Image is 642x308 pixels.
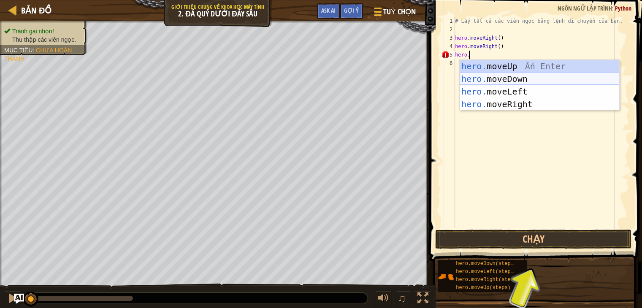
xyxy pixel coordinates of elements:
div: 2 [441,25,455,34]
img: portrait.png [438,269,454,285]
div: 6 [441,59,455,68]
span: Tránh gai nhọn! [12,28,54,35]
button: ♫ [396,291,410,308]
li: Tránh gai nhọn! [4,27,81,35]
div: 4 [441,42,455,51]
span: hero.moveUp(steps) [456,285,511,291]
li: Thu thập các viên ngọc. [4,35,81,44]
div: 3 [441,34,455,42]
button: Tuỳ chọn [367,3,421,23]
span: Ask AI [321,6,336,14]
span: : [33,47,36,54]
button: Ask AI [14,294,24,304]
span: Gợi ý [344,6,359,14]
span: Thu thập các viên ngọc. [12,36,76,43]
button: Bật tắt chế độ toàn màn hình [414,291,431,308]
span: hero.moveRight(steps) [456,277,520,283]
button: Ask AI [317,3,340,19]
span: Mục tiêu [4,47,33,54]
div: 5 [441,51,455,59]
button: Ctrl + P: Pause [4,291,21,308]
span: Ngôn ngữ lập trình [558,4,612,12]
span: hero.moveDown(steps) [456,261,517,267]
button: Chạy [435,230,632,249]
span: Bản đồ [21,5,51,16]
span: ♫ [398,292,406,305]
a: Bản đồ [17,5,51,16]
button: Tùy chỉnh âm lượng [375,291,392,308]
div: 1 [441,17,455,25]
span: hero.moveLeft(steps) [456,269,517,275]
span: : [612,4,615,12]
span: Python [615,4,631,12]
span: Tuỳ chọn [383,6,416,17]
span: Chưa hoàn thành [4,47,72,62]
